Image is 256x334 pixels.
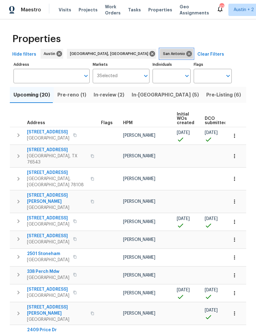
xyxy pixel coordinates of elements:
[27,239,69,245] span: [GEOGRAPHIC_DATA]
[27,304,87,316] span: [STREET_ADDRESS][PERSON_NAME]
[153,63,191,66] label: Individuals
[206,91,241,99] span: Pre-Listing (6)
[123,311,155,316] span: [PERSON_NAME]
[132,91,199,99] span: In-[GEOGRAPHIC_DATA] (5)
[27,192,87,205] span: [STREET_ADDRESS][PERSON_NAME]
[44,51,58,57] span: Austin
[67,49,156,59] div: [GEOGRAPHIC_DATA], [GEOGRAPHIC_DATA]
[82,72,90,80] button: Open
[27,205,87,211] span: [GEOGRAPHIC_DATA]
[234,7,254,13] span: Austin + 2
[177,288,190,292] span: [DATE]
[27,170,87,176] span: [STREET_ADDRESS]
[194,63,232,66] label: Flags
[123,238,155,242] span: [PERSON_NAME]
[183,72,191,80] button: Open
[160,49,193,59] div: San Antonio
[123,121,133,125] span: HPM
[79,7,98,13] span: Projects
[21,7,41,13] span: Maestro
[177,112,194,125] span: Initial WOs created
[27,147,87,153] span: [STREET_ADDRESS]
[94,91,124,99] span: In-review (2)
[12,36,61,42] span: Properties
[205,217,218,221] span: [DATE]
[128,8,141,12] span: Tasks
[27,121,45,125] span: Address
[14,63,90,66] label: Address
[123,220,155,224] span: [PERSON_NAME]
[123,199,155,204] span: [PERSON_NAME]
[59,7,71,13] span: Visits
[205,308,218,312] span: [DATE]
[205,131,218,135] span: [DATE]
[70,51,151,57] span: [GEOGRAPHIC_DATA], [GEOGRAPHIC_DATA]
[105,4,121,16] span: Work Orders
[27,129,69,135] span: [STREET_ADDRESS]
[27,215,69,221] span: [STREET_ADDRESS]
[205,288,218,292] span: [DATE]
[14,91,50,99] span: Upcoming (20)
[123,133,155,138] span: [PERSON_NAME]
[27,135,69,141] span: [GEOGRAPHIC_DATA]
[10,49,39,60] button: Hide filters
[27,327,87,333] span: 2409 Price Dr
[180,4,209,16] span: Geo Assignments
[148,7,172,13] span: Properties
[219,4,224,10] div: 42
[27,153,87,165] span: [GEOGRAPHIC_DATA], TX 76543
[93,63,150,66] label: Markets
[123,255,155,260] span: [PERSON_NAME]
[27,286,69,293] span: [STREET_ADDRESS]
[177,217,190,221] span: [DATE]
[205,116,227,125] span: DCO submitted
[27,176,87,188] span: [GEOGRAPHIC_DATA], [GEOGRAPHIC_DATA] 78108
[177,131,190,135] span: [DATE]
[27,257,69,263] span: [GEOGRAPHIC_DATA]
[97,73,118,79] span: 3 Selected
[142,72,150,80] button: Open
[41,49,63,59] div: Austin
[27,269,69,275] span: 338 Perch Mdw
[27,233,69,239] span: [STREET_ADDRESS]
[195,49,227,60] button: Clear Filters
[12,51,36,58] span: Hide filters
[101,121,113,125] span: Flags
[57,91,86,99] span: Pre-reno (1)
[197,51,224,58] span: Clear Filters
[123,154,155,158] span: [PERSON_NAME]
[27,251,69,257] span: 2501 Stoneham
[27,275,69,281] span: [GEOGRAPHIC_DATA]
[123,273,155,277] span: [PERSON_NAME]
[27,221,69,227] span: [GEOGRAPHIC_DATA]
[123,177,155,181] span: [PERSON_NAME]
[123,291,155,295] span: [PERSON_NAME]
[163,51,188,57] span: San Antonio
[27,293,69,299] span: [GEOGRAPHIC_DATA]
[224,72,232,80] button: Open
[27,316,87,323] span: [GEOGRAPHIC_DATA]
